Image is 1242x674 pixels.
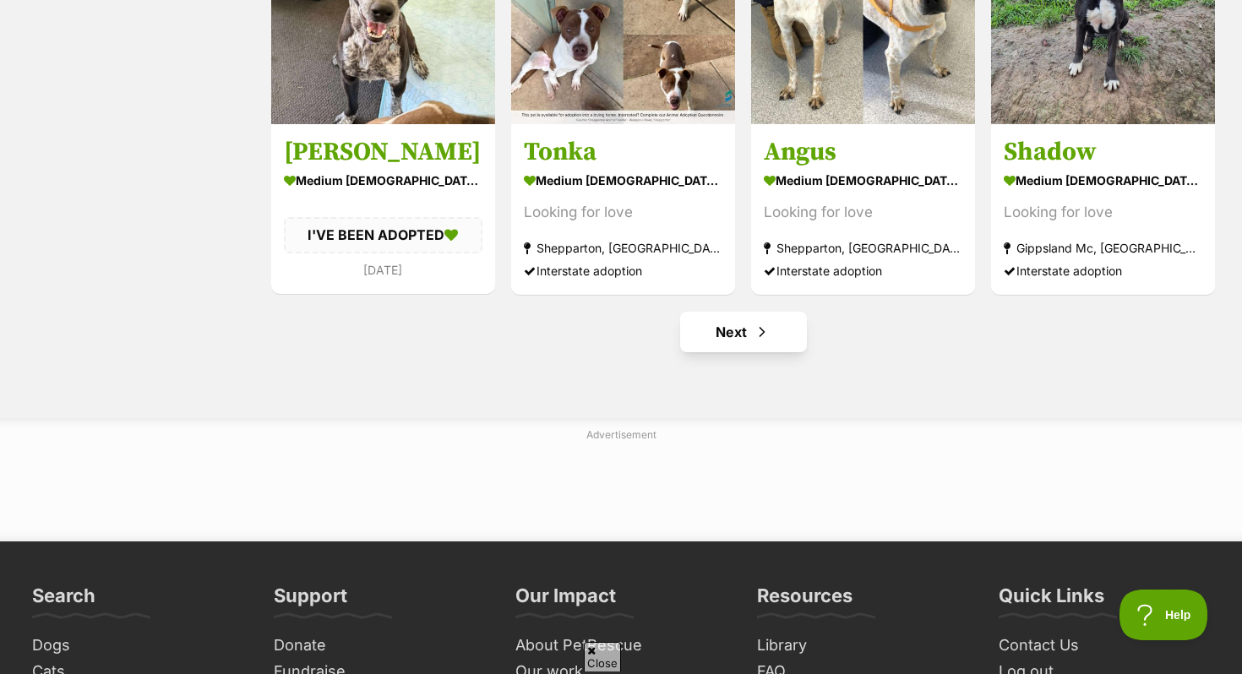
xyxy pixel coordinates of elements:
div: Interstate adoption [764,259,962,282]
div: Shepparton, [GEOGRAPHIC_DATA] [764,236,962,259]
h3: Quick Links [999,584,1104,617]
span: Close [584,642,621,671]
a: Library [750,633,975,659]
a: Next page [680,312,807,352]
h3: Search [32,584,95,617]
h3: Tonka [524,136,722,168]
div: I'VE BEEN ADOPTED [284,217,482,253]
a: About PetRescue [509,633,733,659]
div: Looking for love [764,201,962,224]
h3: Our Impact [515,584,616,617]
div: Interstate adoption [524,259,722,282]
div: [DATE] [284,258,482,281]
h3: Angus [764,136,962,168]
iframe: Help Scout Beacon - Open [1119,590,1208,640]
a: Donate [267,633,492,659]
h3: [PERSON_NAME] [284,136,482,168]
div: medium [DEMOGRAPHIC_DATA] Dog [284,168,482,193]
a: [PERSON_NAME] medium [DEMOGRAPHIC_DATA] Dog I'VE BEEN ADOPTED [DATE] favourite [271,123,495,293]
div: Shepparton, [GEOGRAPHIC_DATA] [524,236,722,259]
nav: Pagination [270,312,1217,352]
h3: Resources [757,584,853,617]
a: Angus medium [DEMOGRAPHIC_DATA] Dog Looking for love Shepparton, [GEOGRAPHIC_DATA] Interstate ado... [751,123,975,295]
div: Interstate adoption [1004,259,1202,282]
a: Tonka medium [DEMOGRAPHIC_DATA] Dog Looking for love Shepparton, [GEOGRAPHIC_DATA] Interstate ado... [511,123,735,295]
div: medium [DEMOGRAPHIC_DATA] Dog [524,168,722,193]
div: Gippsland Mc, [GEOGRAPHIC_DATA] [1004,236,1202,259]
div: medium [DEMOGRAPHIC_DATA] Dog [1004,168,1202,193]
div: Looking for love [1004,201,1202,224]
a: Shadow medium [DEMOGRAPHIC_DATA] Dog Looking for love Gippsland Mc, [GEOGRAPHIC_DATA] Interstate ... [991,123,1215,295]
h3: Support [274,584,347,617]
div: medium [DEMOGRAPHIC_DATA] Dog [764,168,962,193]
div: Looking for love [524,201,722,224]
a: Dogs [25,633,250,659]
a: Contact Us [992,633,1217,659]
h3: Shadow [1004,136,1202,168]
